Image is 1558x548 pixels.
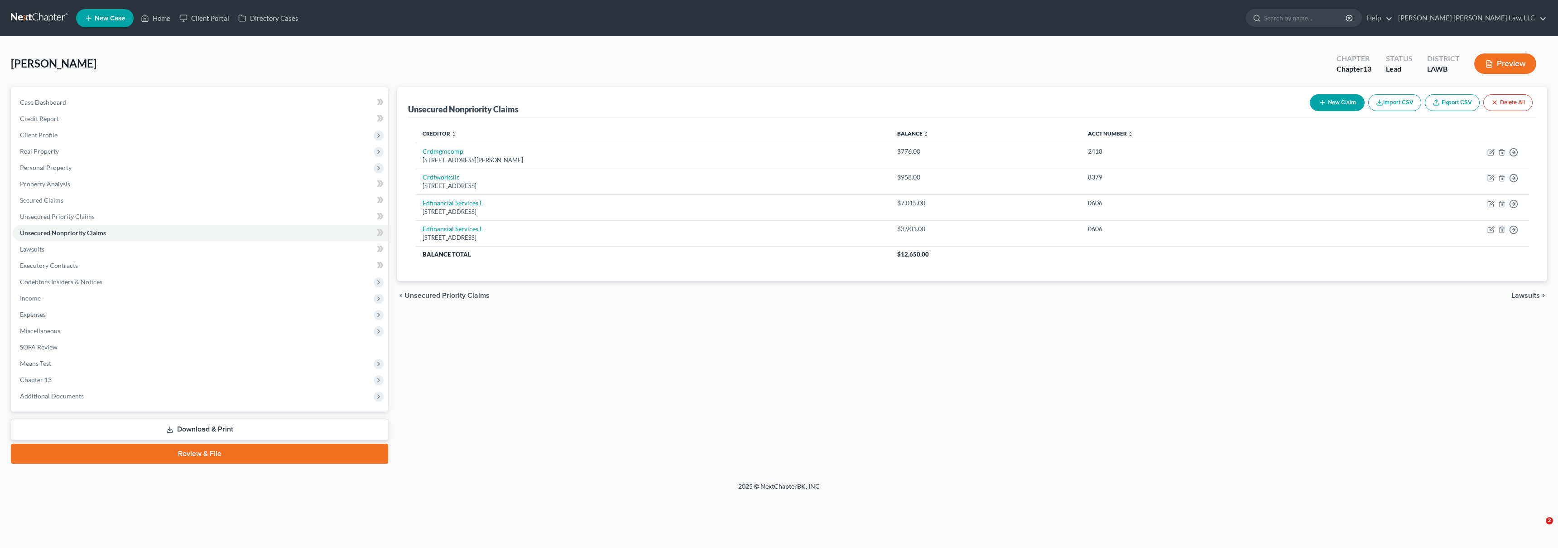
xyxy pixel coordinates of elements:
a: Client Portal [175,10,234,26]
button: Import CSV [1368,94,1421,111]
a: Unsecured Nonpriority Claims [13,225,388,241]
div: 0606 [1088,224,1320,233]
i: unfold_more [923,131,929,137]
span: Credit Report [20,115,59,122]
i: unfold_more [1128,131,1133,137]
span: SOFA Review [20,343,58,351]
a: Edfinancial Services L [423,199,483,207]
span: Miscellaneous [20,327,60,335]
span: Unsecured Priority Claims [404,292,490,299]
a: Download & Print [11,419,388,440]
a: Acct Number unfold_more [1088,130,1133,137]
span: Income [20,294,41,302]
a: SOFA Review [13,339,388,355]
button: chevron_left Unsecured Priority Claims [397,292,490,299]
div: LAWB [1427,64,1460,74]
div: Chapter [1337,64,1371,74]
div: $958.00 [897,173,1073,182]
a: Help [1362,10,1393,26]
button: Lawsuits chevron_right [1511,292,1547,299]
span: [PERSON_NAME] [11,57,96,70]
i: chevron_left [397,292,404,299]
a: Balance unfold_more [897,130,929,137]
a: Crdtworksllc [423,173,460,181]
span: Lawsuits [20,245,44,253]
span: Codebtors Insiders & Notices [20,278,102,286]
span: Case Dashboard [20,98,66,106]
iframe: Intercom live chat [1527,517,1549,539]
span: Personal Property [20,164,72,171]
div: $776.00 [897,147,1073,156]
span: Client Profile [20,131,58,139]
div: Status [1386,53,1413,64]
i: unfold_more [451,131,457,137]
th: Balance Total [415,246,890,262]
div: $7,015.00 [897,199,1073,208]
div: [STREET_ADDRESS][PERSON_NAME] [423,156,883,165]
span: Secured Claims [20,196,63,204]
a: Crdmgmcomp [423,147,463,155]
span: Additional Documents [20,392,84,400]
span: $12,650.00 [897,251,929,258]
a: Property Analysis [13,176,388,192]
a: Creditor unfold_more [423,130,457,137]
span: Real Property [20,147,59,155]
span: 13 [1363,64,1371,73]
div: Unsecured Nonpriority Claims [408,104,519,115]
span: Unsecured Nonpriority Claims [20,229,106,237]
a: Case Dashboard [13,94,388,111]
div: [STREET_ADDRESS] [423,208,883,216]
a: Export CSV [1425,94,1480,111]
button: Preview [1474,53,1536,74]
div: 0606 [1088,199,1320,208]
span: Means Test [20,359,51,367]
button: Delete All [1483,94,1533,111]
div: [STREET_ADDRESS] [423,233,883,242]
div: [STREET_ADDRESS] [423,182,883,190]
a: Lawsuits [13,241,388,257]
span: 2 [1546,517,1553,524]
a: Edfinancial Services L [423,225,483,233]
div: Chapter [1337,53,1371,64]
a: Directory Cases [234,10,303,26]
a: Home [136,10,175,26]
input: Search by name... [1264,10,1347,26]
a: Credit Report [13,111,388,127]
span: Executory Contracts [20,262,78,269]
a: Secured Claims [13,192,388,209]
a: Review & File [11,444,388,464]
span: Property Analysis [20,180,70,188]
div: District [1427,53,1460,64]
a: Unsecured Priority Claims [13,209,388,225]
button: New Claim [1310,94,1365,111]
span: Expenses [20,310,46,318]
div: $3,901.00 [897,224,1073,233]
span: New Case [95,15,125,22]
i: chevron_right [1540,292,1547,299]
div: Lead [1386,64,1413,74]
span: Unsecured Priority Claims [20,213,95,220]
span: Lawsuits [1511,292,1540,299]
div: 8379 [1088,173,1320,182]
span: Chapter 13 [20,376,52,383]
a: [PERSON_NAME] [PERSON_NAME] Law, LLC [1394,10,1547,26]
div: 2418 [1088,147,1320,156]
a: Executory Contracts [13,257,388,274]
div: 2025 © NextChapterBK, INC [521,482,1037,498]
